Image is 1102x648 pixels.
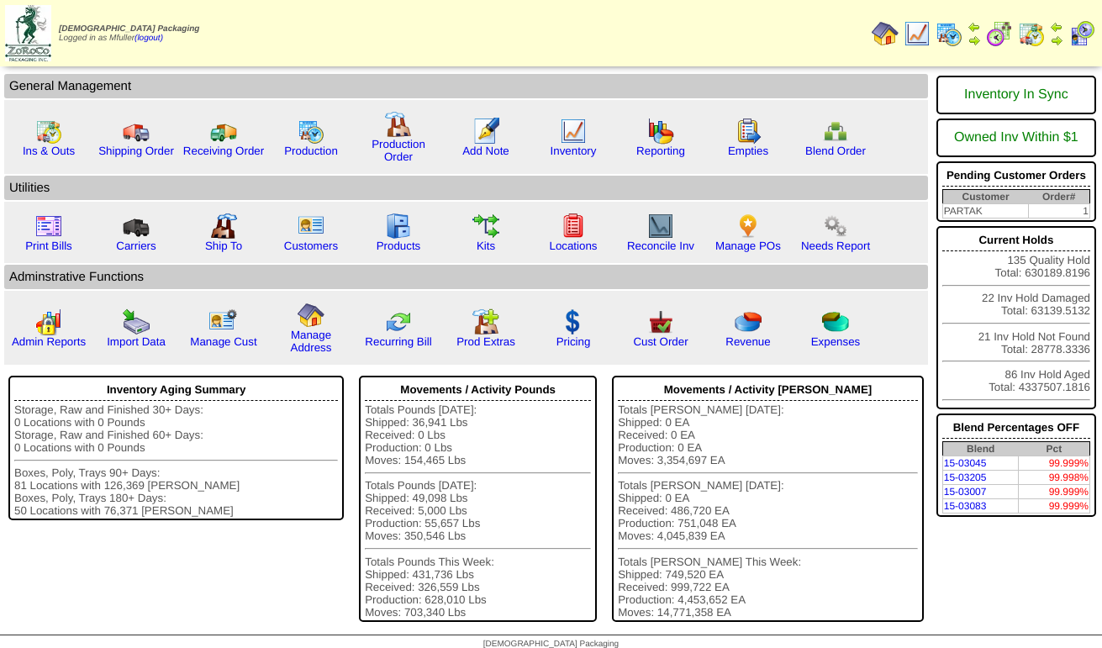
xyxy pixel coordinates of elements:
[210,118,237,145] img: truck2.gif
[1028,204,1089,219] td: 1
[647,308,674,335] img: cust_order.png
[456,335,515,348] a: Prod Extras
[549,240,597,252] a: Locations
[715,240,781,252] a: Manage POs
[365,379,591,401] div: Movements / Activity Pounds
[472,308,499,335] img: prodextras.gif
[944,500,987,512] a: 15-03083
[123,308,150,335] img: import.gif
[944,472,987,483] a: 15-03205
[205,240,242,252] a: Ship To
[98,145,174,157] a: Shipping Order
[385,111,412,138] img: factory.gif
[725,335,770,348] a: Revenue
[472,213,499,240] img: workflow.gif
[618,379,918,401] div: Movements / Activity [PERSON_NAME]
[284,145,338,157] a: Production
[365,335,431,348] a: Recurring Bill
[385,308,412,335] img: reconcile.gif
[728,145,768,157] a: Empties
[1068,20,1095,47] img: calendarcustomer.gif
[560,118,587,145] img: line_graph.gif
[14,403,338,517] div: Storage, Raw and Finished 30+ Days: 0 Locations with 0 Pounds Storage, Raw and Finished 60+ Days:...
[12,335,86,348] a: Admin Reports
[1050,34,1063,47] img: arrowright.gif
[462,145,509,157] a: Add Note
[1018,20,1045,47] img: calendarinout.gif
[1019,456,1090,471] td: 99.999%
[968,20,981,34] img: arrowleft.gif
[5,5,51,61] img: zoroco-logo-small.webp
[822,308,849,335] img: pie_chart2.png
[372,138,425,163] a: Production Order
[107,335,166,348] a: Import Data
[1019,442,1090,456] th: Pct
[872,20,899,47] img: home.gif
[822,118,849,145] img: network.png
[936,20,962,47] img: calendarprod.gif
[805,145,866,157] a: Blend Order
[59,24,199,34] span: [DEMOGRAPHIC_DATA] Packaging
[116,240,156,252] a: Carriers
[385,213,412,240] img: cabinet.gif
[942,229,1090,251] div: Current Holds
[801,240,870,252] a: Needs Report
[942,417,1090,439] div: Blend Percentages OFF
[944,486,987,498] a: 15-03007
[123,118,150,145] img: truck.gif
[298,213,324,240] img: customers.gif
[942,204,1028,219] td: PARTAK
[942,442,1018,456] th: Blend
[942,165,1090,187] div: Pending Customer Orders
[936,226,1096,409] div: 135 Quality Hold Total: 630189.8196 22 Inv Hold Damaged Total: 63139.5132 21 Inv Hold Not Found T...
[560,308,587,335] img: dollar.gif
[647,118,674,145] img: graph.gif
[1028,190,1089,204] th: Order#
[35,118,62,145] img: calendarinout.gif
[298,118,324,145] img: calendarprod.gif
[1019,471,1090,485] td: 99.998%
[811,335,861,348] a: Expenses
[14,379,338,401] div: Inventory Aging Summary
[35,213,62,240] img: invoice2.gif
[377,240,421,252] a: Products
[134,34,163,43] a: (logout)
[298,302,324,329] img: home.gif
[560,213,587,240] img: locations.gif
[551,145,597,157] a: Inventory
[618,403,918,619] div: Totals [PERSON_NAME] [DATE]: Shipped: 0 EA Received: 0 EA Production: 0 EA Moves: 3,354,697 EA To...
[190,335,256,348] a: Manage Cust
[904,20,931,47] img: line_graph.gif
[636,145,685,157] a: Reporting
[477,240,495,252] a: Kits
[183,145,264,157] a: Receiving Order
[735,308,762,335] img: pie_chart.png
[1050,20,1063,34] img: arrowleft.gif
[4,74,928,98] td: General Management
[291,329,332,354] a: Manage Address
[944,457,987,469] a: 15-03045
[942,122,1090,154] div: Owned Inv Within $1
[633,335,688,348] a: Cust Order
[942,190,1028,204] th: Customer
[284,240,338,252] a: Customers
[4,265,928,289] td: Adminstrative Functions
[942,79,1090,111] div: Inventory In Sync
[986,20,1013,47] img: calendarblend.gif
[25,240,72,252] a: Print Bills
[472,118,499,145] img: orders.gif
[735,213,762,240] img: po.png
[123,213,150,240] img: truck3.gif
[4,176,928,200] td: Utilities
[208,308,240,335] img: managecust.png
[23,145,75,157] a: Ins & Outs
[627,240,694,252] a: Reconcile Inv
[210,213,237,240] img: factory2.gif
[1019,499,1090,514] td: 99.999%
[647,213,674,240] img: line_graph2.gif
[59,24,199,43] span: Logged in as Mfuller
[556,335,591,348] a: Pricing
[822,213,849,240] img: workflow.png
[968,34,981,47] img: arrowright.gif
[35,308,62,335] img: graph2.png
